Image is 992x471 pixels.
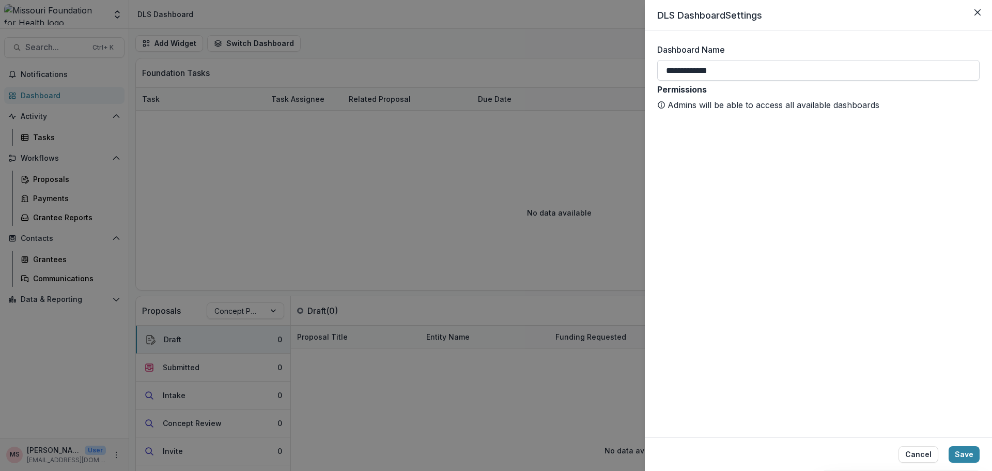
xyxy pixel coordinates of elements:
h2: Permissions [657,85,980,95]
button: Cancel [898,446,938,463]
label: Dashboard Name [657,43,973,56]
button: Close [969,4,986,21]
button: Save [949,446,980,463]
p: Admins will be able to access all available dashboards [668,99,879,111]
